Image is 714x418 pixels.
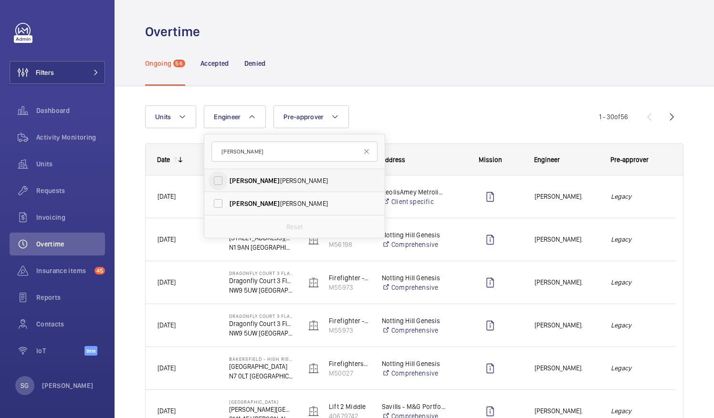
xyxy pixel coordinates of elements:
[211,142,378,162] input: Find a Engineer
[382,402,446,411] p: Savills - M&G Portfolio
[157,407,176,415] span: [DATE]
[21,381,29,390] p: SG
[204,105,266,128] button: Engineer
[36,266,91,275] span: Insurance items
[230,200,280,207] span: [PERSON_NAME]
[200,59,229,68] p: Accepted
[382,316,446,326] p: Notting Hill Genesis
[611,191,663,202] em: Legacy
[42,381,94,390] p: [PERSON_NAME]
[146,261,675,304] div: Press SPACE to select this row.
[535,191,598,202] span: [PERSON_NAME].
[36,239,105,249] span: Overtime
[329,326,369,335] p: M55973
[157,235,176,243] span: [DATE]
[157,278,176,286] span: [DATE]
[36,346,84,356] span: IoT
[157,193,176,200] span: [DATE]
[229,362,293,371] p: [GEOGRAPHIC_DATA]
[382,187,446,197] p: KeolisAmey Metrolink
[382,273,446,283] p: Notting Hill Genesis
[146,218,675,261] div: Press SPACE to select this row.
[611,363,663,374] em: Legacy
[534,156,560,163] span: Engineer
[382,368,446,378] a: Comprehensive
[229,356,293,362] p: Bakersfield - High Risk Building
[382,359,446,368] p: Notting Hill Genesis
[479,156,502,163] span: Mission
[229,319,293,328] p: Dragonfly Court 3 Flats 36-55
[308,234,319,245] img: elevator.svg
[329,283,369,292] p: M55973
[173,60,185,67] span: 56
[273,105,349,128] button: Pre-approver
[535,320,598,331] span: [PERSON_NAME].
[382,230,446,240] p: Notting Hill Genesis
[146,347,675,390] div: Press SPACE to select this row.
[244,59,266,68] p: Denied
[36,186,105,195] span: Requests
[36,133,105,142] span: Activity Monitoring
[611,234,663,245] em: Legacy
[329,402,369,411] p: Lift 2 Middle
[229,371,293,381] p: N7 0LT [GEOGRAPHIC_DATA]
[308,277,319,288] img: elevator.svg
[214,113,241,121] span: Engineer
[229,313,293,319] p: Dragonfly Court 3 Flats 36-55
[230,177,280,184] span: [PERSON_NAME]
[155,113,171,121] span: Units
[36,213,105,222] span: Invoicing
[229,399,293,405] p: [GEOGRAPHIC_DATA]
[286,222,303,232] p: Reset
[283,113,324,121] span: Pre-approver
[157,321,176,329] span: [DATE]
[94,267,105,275] span: 45
[36,159,105,169] span: Units
[329,240,369,249] p: M56198
[381,156,405,163] span: Address
[229,243,293,252] p: N1 9AN [GEOGRAPHIC_DATA]
[329,359,369,368] p: Firefighters - EPL Passenger Lift No 2
[229,276,293,285] p: Dragonfly Court 3 Flats 36-55
[145,59,171,68] p: Ongoing
[308,363,319,374] img: elevator.svg
[146,175,675,218] div: Press SPACE to select this row.
[157,364,176,372] span: [DATE]
[308,406,319,417] img: elevator.svg
[36,106,105,115] span: Dashboard
[229,270,293,276] p: Dragonfly Court 3 Flats 36-55
[229,285,293,295] p: NW9 5UW [GEOGRAPHIC_DATA]
[610,156,649,163] span: Pre-approver
[229,405,293,414] p: [PERSON_NAME][GEOGRAPHIC_DATA]
[230,199,361,208] span: [PERSON_NAME]
[230,176,361,185] span: [PERSON_NAME]
[36,68,54,77] span: Filters
[10,61,105,84] button: Filters
[382,326,446,335] a: Comprehensive
[157,156,170,163] div: Date
[382,240,446,249] a: Comprehensive
[36,319,105,329] span: Contacts
[229,328,293,338] p: NW9 5UW [GEOGRAPHIC_DATA]
[614,113,620,121] span: of
[329,316,369,326] p: Firefighter - EPL No 3 Flats 36-55
[308,320,319,331] img: elevator.svg
[535,234,598,245] span: [PERSON_NAME].
[382,197,446,206] a: Client specific
[611,320,663,331] em: Legacy
[329,273,369,283] p: Firefighter - EPL No 3 Flats 36-55
[382,283,446,292] a: Comprehensive
[611,406,663,417] em: Legacy
[329,368,369,378] p: M50027
[535,277,598,288] span: [PERSON_NAME].
[145,23,206,41] h1: Overtime
[535,363,598,374] span: [PERSON_NAME].
[611,277,663,288] em: Legacy
[535,406,598,417] span: [PERSON_NAME].
[36,293,105,302] span: Reports
[146,304,675,347] div: Press SPACE to select this row.
[84,346,97,356] span: Beta
[599,113,628,120] span: 1 - 30 56
[145,105,196,128] button: Units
